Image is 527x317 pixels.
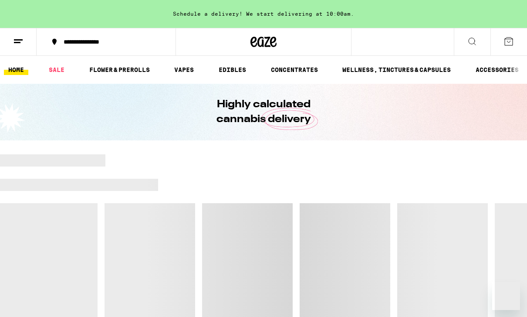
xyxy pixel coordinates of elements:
[492,282,520,310] iframe: Button to launch messaging window
[267,65,322,75] a: CONCENTRATES
[338,65,455,75] a: WELLNESS, TINCTURES & CAPSULES
[4,65,28,75] a: HOME
[170,65,198,75] a: VAPES
[192,97,335,127] h1: Highly calculated cannabis delivery
[44,65,69,75] a: SALE
[214,65,250,75] a: EDIBLES
[471,65,523,75] a: ACCESSORIES
[85,65,154,75] a: FLOWER & PREROLLS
